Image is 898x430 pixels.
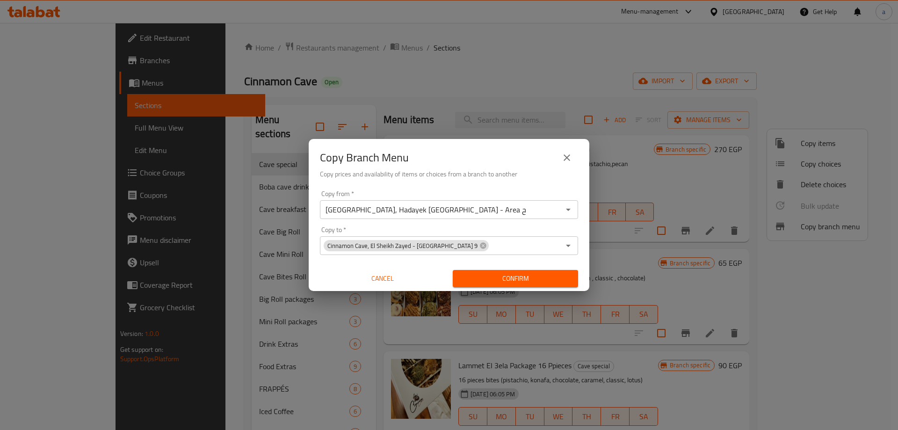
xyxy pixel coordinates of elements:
button: Open [562,203,575,216]
span: Cancel [324,273,442,284]
button: close [556,146,578,169]
div: Cinnamon Cave, El Sheikh Zayed - [GEOGRAPHIC_DATA] 9 [324,240,489,251]
button: Open [562,239,575,252]
h6: Copy prices and availability of items or choices from a branch to another [320,169,578,179]
button: Cancel [320,270,445,287]
span: Confirm [460,273,571,284]
h2: Copy Branch Menu [320,150,409,165]
button: Confirm [453,270,578,287]
span: Cinnamon Cave, El Sheikh Zayed - [GEOGRAPHIC_DATA] 9 [324,241,481,250]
